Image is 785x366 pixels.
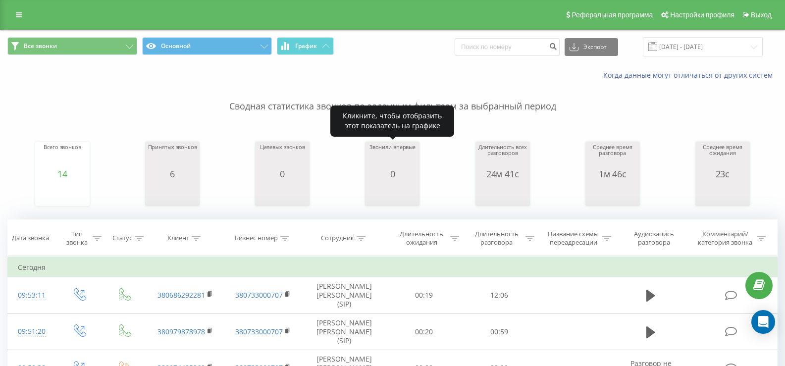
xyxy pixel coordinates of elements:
div: Название схемы переадресации [547,230,600,247]
div: 6 [148,169,197,179]
div: Длительность ожидания [395,230,448,247]
div: Клиент [167,234,189,243]
div: Тип звонка [64,230,90,247]
td: [PERSON_NAME] [PERSON_NAME] (SIP) [302,277,386,314]
div: Комментарий/категория звонка [696,230,754,247]
div: Среднее время ожидания [698,144,747,169]
button: Все звонки [7,37,137,55]
div: Дата звонка [12,234,49,243]
div: 09:51:20 [18,322,46,341]
div: 1м 46с [588,169,637,179]
a: 380979878978 [157,327,205,336]
td: Сегодня [8,258,778,277]
a: Когда данные могут отличаться от других систем [603,70,778,80]
button: Основной [142,37,272,55]
div: 24м 41с [478,169,527,179]
td: 00:19 [386,277,462,314]
div: 14 [44,169,81,179]
div: Звонили впервые [369,144,416,169]
div: Длительность разговора [471,230,523,247]
a: 380733000707 [235,290,283,300]
div: 0 [260,169,305,179]
a: 380686292281 [157,290,205,300]
div: Целевых звонков [260,144,305,169]
div: Статус [112,234,132,243]
div: 09:53:11 [18,286,46,305]
p: Сводная статистика звонков по заданным фильтрам за выбранный период [7,80,778,113]
span: График [295,43,317,50]
div: Принятых звонков [148,144,197,169]
td: 12:06 [462,277,537,314]
button: Экспорт [565,38,618,56]
a: 380733000707 [235,327,283,336]
div: Сотрудник [321,234,354,243]
span: Все звонки [24,42,57,50]
div: Аудиозапись разговора [624,230,684,247]
div: 0 [369,169,416,179]
td: 00:59 [462,314,537,350]
td: [PERSON_NAME] [PERSON_NAME] (SIP) [302,314,386,350]
div: Длительность всех разговоров [478,144,527,169]
span: Выход [751,11,772,19]
div: Кликните, чтобы отобразить этот показатель на графике [330,105,454,137]
span: Настройки профиля [670,11,734,19]
div: Всего звонков [44,144,81,169]
div: Бизнес номер [235,234,278,243]
input: Поиск по номеру [455,38,560,56]
span: Реферальная программа [572,11,653,19]
div: Среднее время разговора [588,144,637,169]
div: Open Intercom Messenger [751,310,775,334]
button: График [277,37,334,55]
div: 23с [698,169,747,179]
td: 00:20 [386,314,462,350]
